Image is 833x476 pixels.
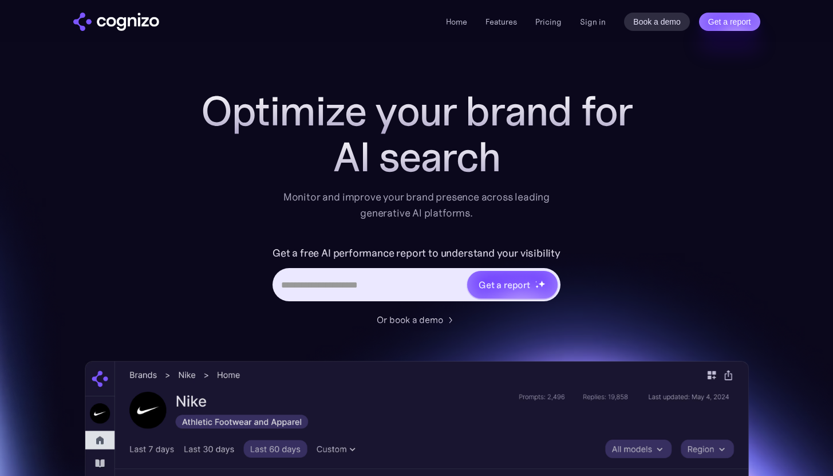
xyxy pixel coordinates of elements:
div: Get a report [479,278,530,292]
a: home [73,13,159,31]
img: cognizo logo [73,13,159,31]
img: star [535,281,537,282]
img: star [535,285,539,289]
label: Get a free AI performance report to understand your visibility [273,244,560,262]
a: Features [485,17,517,27]
h1: Optimize your brand for [188,88,646,134]
a: Or book a demo [377,313,457,326]
a: Sign in [580,15,606,29]
a: Book a demo [624,13,690,31]
a: Get a reportstarstarstar [466,270,559,300]
a: Pricing [535,17,562,27]
form: Hero URL Input Form [273,244,560,307]
div: AI search [188,134,646,180]
a: Home [446,17,467,27]
div: Monitor and improve your brand presence across leading generative AI platforms. [276,189,558,221]
div: Or book a demo [377,313,443,326]
img: star [538,280,546,288]
a: Get a report [699,13,760,31]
